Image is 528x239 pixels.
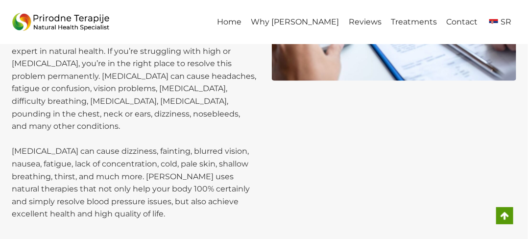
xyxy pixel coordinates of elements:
a: Contact [442,11,482,33]
span: SR [501,17,511,26]
a: sr_RSSR [482,11,516,33]
p: Welcome to the page of specialist [PERSON_NAME], your expert in natural health. If you’re struggl... [12,32,256,220]
a: Treatments [386,11,441,33]
nav: Primary Navigation [213,11,516,33]
img: Prirodne_Terapije_Logo - Prirodne Terapije [12,10,110,34]
a: Reviews [344,11,386,33]
a: Home [213,11,246,33]
a: Why [PERSON_NAME] [246,11,344,33]
a: Scroll to top [496,207,513,224]
img: Serbian [489,19,498,25]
